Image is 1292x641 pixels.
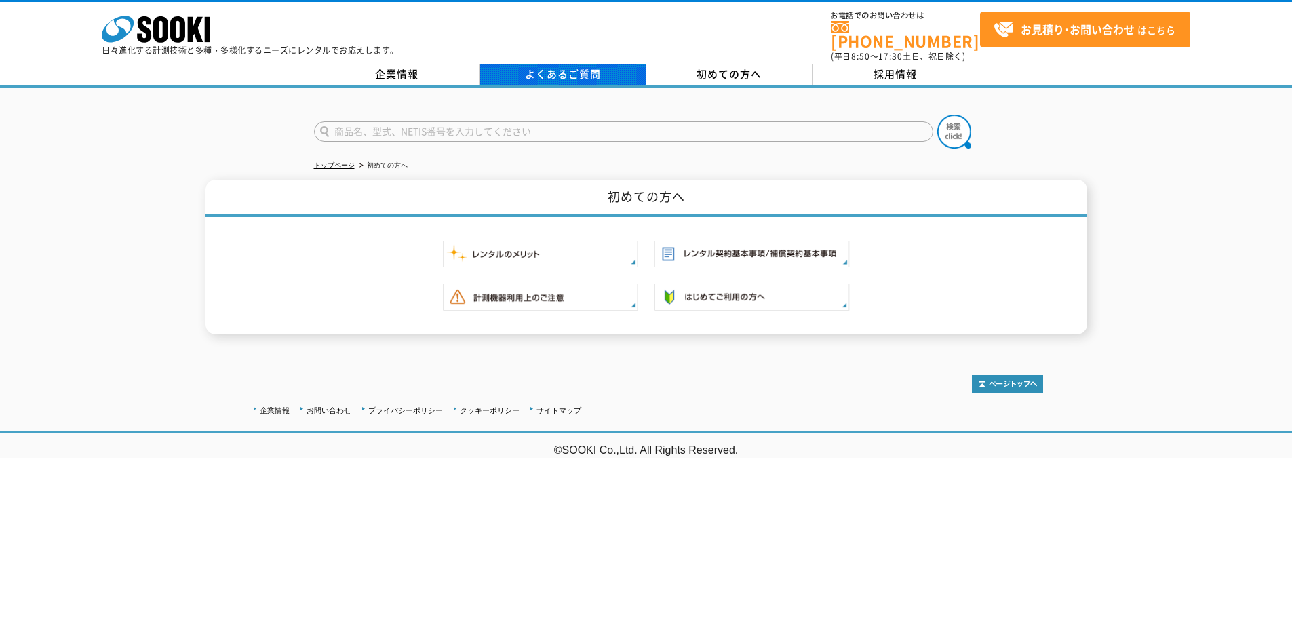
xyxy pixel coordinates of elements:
span: (平日 ～ 土日、祝日除く) [831,50,965,62]
p: 日々進化する計測技術と多種・多様化するニーズにレンタルでお応えします。 [102,46,399,54]
a: [PHONE_NUMBER] [831,21,980,49]
strong: お見積り･お問い合わせ [1021,21,1135,37]
img: btn_search.png [937,115,971,149]
span: 8:50 [851,50,870,62]
a: トップページ [314,161,355,169]
a: 採用情報 [813,64,979,85]
span: 17:30 [878,50,903,62]
a: 企業情報 [260,406,290,414]
a: サイトマップ [536,406,581,414]
span: お電話でのお問い合わせは [831,12,980,20]
img: レンタルのメリット [443,241,638,267]
a: お問い合わせ [307,406,351,414]
img: レンタル契約基本事項／補償契約基本事項 [654,241,850,267]
a: お見積り･お問い合わせはこちら [980,12,1190,47]
img: 初めての方へ [654,284,850,310]
img: 計測機器ご利用上のご注意 [443,284,638,310]
a: クッキーポリシー [460,406,520,414]
input: 商品名、型式、NETIS番号を入力してください [314,121,933,142]
li: 初めての方へ [357,159,408,173]
a: プライバシーポリシー [368,406,443,414]
span: 初めての方へ [697,66,762,81]
a: 初めての方へ [646,64,813,85]
a: 企業情報 [314,64,480,85]
img: トップページへ [972,375,1043,393]
a: よくあるご質問 [480,64,646,85]
span: はこちら [994,20,1175,40]
h1: 初めての方へ [205,180,1087,217]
